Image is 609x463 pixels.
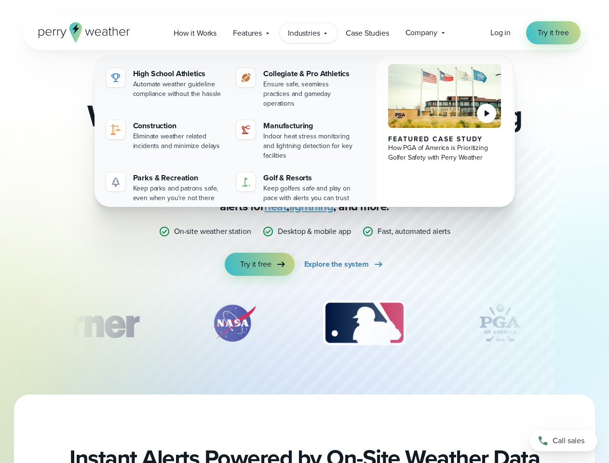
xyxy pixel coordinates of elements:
[461,299,539,347] div: 4 of 12
[313,299,415,347] div: 3 of 12
[232,168,359,207] a: Golf & Resorts Keep golfers safe and play on pace with alerts you can trust
[110,176,122,188] img: parks-icon-grey.svg
[133,80,225,99] div: Automate weather guideline compliance without the hassle
[530,430,597,451] a: Call sales
[240,124,252,136] img: mining-icon@2x.svg
[526,21,580,44] a: Try it free
[263,120,355,132] div: Manufacturing
[232,64,359,112] a: Collegiate & Pro Athletics Ensure safe, seamless practices and gameday operations
[225,253,294,276] a: Try it free
[538,27,568,39] span: Try it free
[278,226,351,237] p: Desktop & mobile app
[16,299,153,347] img: Turner-Construction_1.svg
[263,132,355,161] div: Indoor heat stress monitoring and lightning detection for key facilities
[313,299,415,347] img: MLB.svg
[102,116,229,155] a: construction perry weather Construction Eliminate weather related incidents and minimize delays
[71,100,538,162] h2: Weather Monitoring and Alerting System
[71,299,538,352] div: slideshow
[263,80,355,109] div: Ensure safe, seamless practices and gameday operations
[133,68,225,80] div: High School Athletics
[240,72,252,83] img: proathletics-icon@2x-1.svg
[200,299,267,347] div: 2 of 12
[461,299,539,347] img: PGA.svg
[133,120,225,132] div: Construction
[263,68,355,80] div: Collegiate & Pro Athletics
[233,27,262,39] span: Features
[304,253,384,276] a: Explore the system
[338,23,397,43] a: Case Studies
[102,64,229,103] a: High School Athletics Automate weather guideline compliance without the hassle
[346,27,389,39] span: Case Studies
[288,27,320,39] span: Industries
[240,259,271,270] span: Try it free
[174,226,251,237] p: On-site weather station
[304,259,369,270] span: Explore the system
[102,168,229,207] a: Parks & Recreation Keep parks and patrons safe, even when you're not there
[232,116,359,164] a: Manufacturing Indoor heat stress monitoring and lightning detection for key facilities
[388,143,501,163] div: How PGA of America is Prioritizing Golfer Safety with Perry Weather
[490,27,511,38] span: Log in
[377,56,513,215] a: PGA of America Featured Case Study How PGA of America is Prioritizing Golfer Safety with Perry We...
[553,435,584,447] span: Call sales
[174,27,217,39] span: How it Works
[263,172,355,184] div: Golf & Resorts
[110,124,122,136] img: construction perry weather
[133,132,225,151] div: Eliminate weather related incidents and minimize delays
[200,299,267,347] img: NASA.svg
[165,23,225,43] a: How it Works
[490,27,511,39] a: Log in
[388,64,501,128] img: PGA of America
[263,184,355,203] div: Keep golfers safe and play on pace with alerts you can trust
[406,27,437,39] span: Company
[112,168,498,214] p: Stop relying on weather apps with inaccurate data — Perry Weather delivers certainty with , accur...
[133,172,225,184] div: Parks & Recreation
[378,226,450,237] p: Fast, automated alerts
[388,136,501,143] div: Featured Case Study
[16,299,153,347] div: 1 of 12
[110,72,122,83] img: highschool-icon.svg
[133,184,225,203] div: Keep parks and patrons safe, even when you're not there
[240,176,252,188] img: golf-iconV2.svg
